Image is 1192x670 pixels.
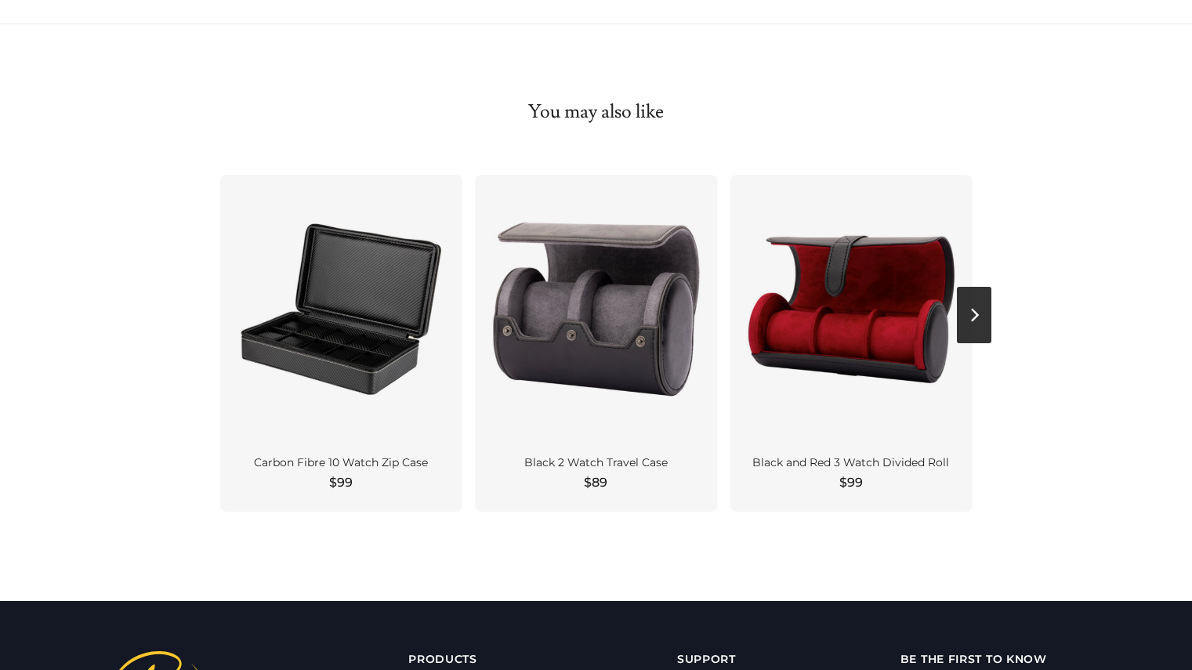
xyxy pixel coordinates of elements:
span: $99 [839,473,863,492]
p: Support [677,651,784,667]
span: $99 [329,473,353,492]
p: Be the first to know [900,651,1167,667]
span: $89 [584,473,607,492]
button: Next [957,287,991,343]
a: Black and Red 3 Watch Divided Roll $99 [730,175,972,512]
a: Black 2 Watch Travel Case $89 [475,175,717,512]
div: Carbon Fibre 10 Watch Zip Case [239,456,444,470]
div: Black 2 Watch Travel Case [494,456,698,470]
div: Black and Red 3 Watch Divided Roll [748,456,953,470]
h2: You may also like [220,100,973,125]
a: Carbon Fibre 10 Watch Zip Case $99 [220,175,462,512]
p: Products [408,651,494,667]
